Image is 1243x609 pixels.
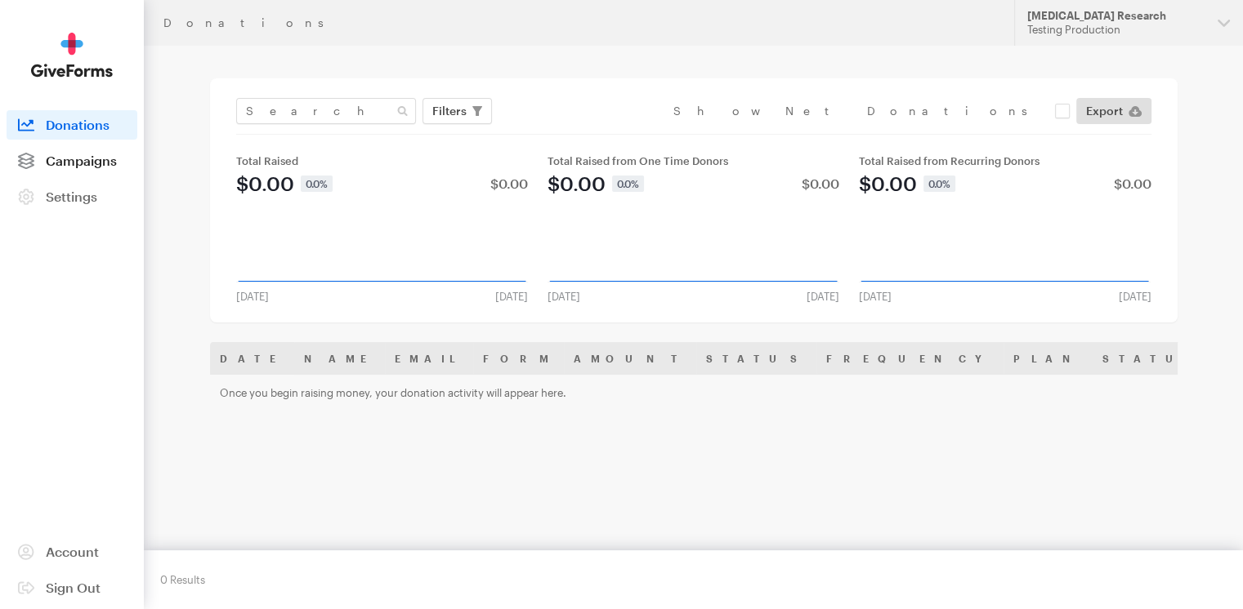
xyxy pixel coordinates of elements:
div: $0.00 [548,174,606,193]
div: Total Raised from One Time Donors [548,154,839,167]
th: Email [385,342,473,375]
th: Name [294,342,385,375]
div: [DATE] [797,290,849,303]
th: Frequency [816,342,1004,375]
a: Sign Out [7,573,137,602]
div: 0.0% [301,176,333,192]
span: Export [1086,101,1123,121]
a: Campaigns [7,146,137,176]
span: Campaigns [46,153,117,168]
th: Amount [564,342,696,375]
div: [DATE] [485,290,538,303]
div: [MEDICAL_DATA] Research [1027,9,1205,23]
div: $0.00 [490,177,528,190]
a: Account [7,537,137,567]
div: $0.00 [236,174,294,193]
button: Filters [423,98,492,124]
div: 0.0% [923,176,955,192]
a: Export [1076,98,1151,124]
div: $0.00 [1113,177,1151,190]
div: [DATE] [849,290,901,303]
div: Total Raised [236,154,528,167]
div: 0.0% [612,176,644,192]
div: [DATE] [538,290,590,303]
th: Form [473,342,564,375]
div: [DATE] [1108,290,1160,303]
span: Settings [46,189,97,204]
span: Filters [432,101,467,121]
a: Settings [7,182,137,211]
div: 0 Results [160,567,205,593]
span: Account [46,544,99,559]
img: GiveForms [31,33,113,78]
span: Donations [46,117,110,132]
div: $0.00 [859,174,917,193]
th: Status [696,342,816,375]
div: Total Raised from Recurring Donors [859,154,1151,167]
div: Testing Production [1027,23,1205,37]
a: Donations [7,110,137,140]
input: Search Name & Email [236,98,416,124]
th: Plan Status [1004,342,1213,375]
span: Sign Out [46,580,101,595]
div: [DATE] [226,290,279,303]
th: Date [210,342,294,375]
div: $0.00 [802,177,839,190]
